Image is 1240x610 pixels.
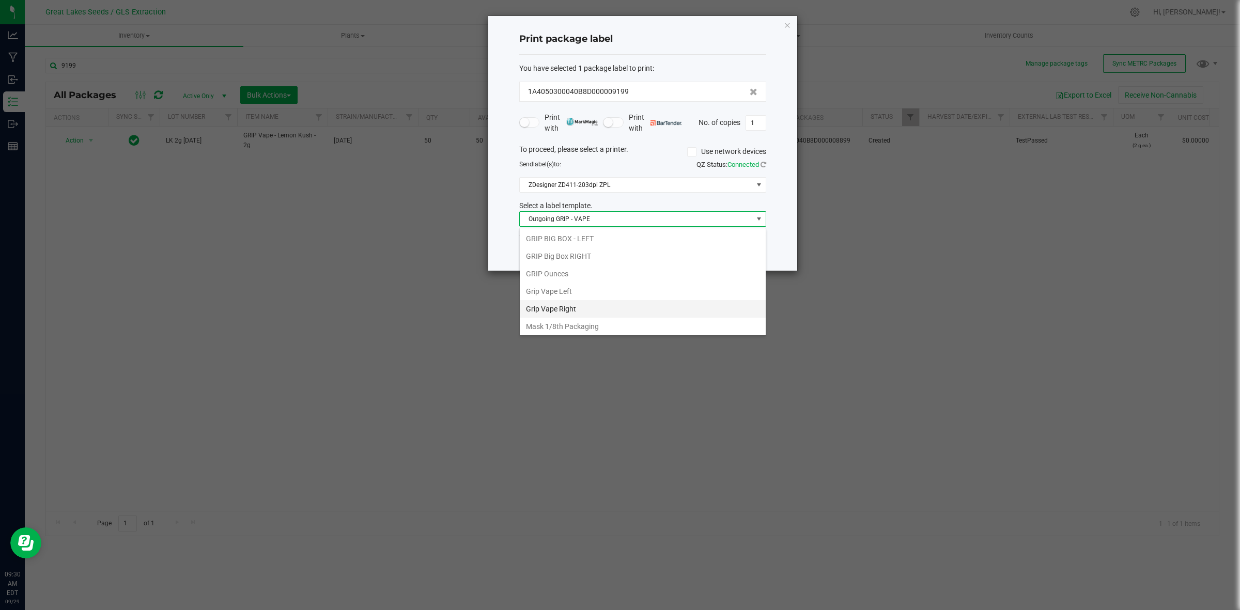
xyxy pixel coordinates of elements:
[512,200,774,211] div: Select a label template.
[696,161,766,168] span: QZ Status:
[533,161,554,168] span: label(s)
[519,64,653,72] span: You have selected 1 package label to print
[10,527,41,558] iframe: Resource center
[520,318,766,335] li: Mask 1/8th Packaging
[520,300,766,318] li: Grip Vape Right
[520,247,766,265] li: GRIP Big Box RIGHT
[520,283,766,300] li: Grip Vape Left
[520,178,753,192] span: ZDesigner ZD411-203dpi ZPL
[519,33,766,46] h4: Print package label
[545,112,598,134] span: Print with
[520,212,753,226] span: Outgoing GRIP - VAPE
[566,118,598,126] img: mark_magic_cybra.png
[520,230,766,247] li: GRIP BIG BOX - LEFT
[650,120,682,126] img: bartender.png
[520,265,766,283] li: GRIP Ounces
[687,146,766,157] label: Use network devices
[519,161,561,168] span: Send to:
[528,86,629,97] span: 1A4050300040B8D000009199
[727,161,759,168] span: Connected
[512,144,774,160] div: To proceed, please select a printer.
[519,63,766,74] div: :
[699,118,740,126] span: No. of copies
[629,112,682,134] span: Print with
